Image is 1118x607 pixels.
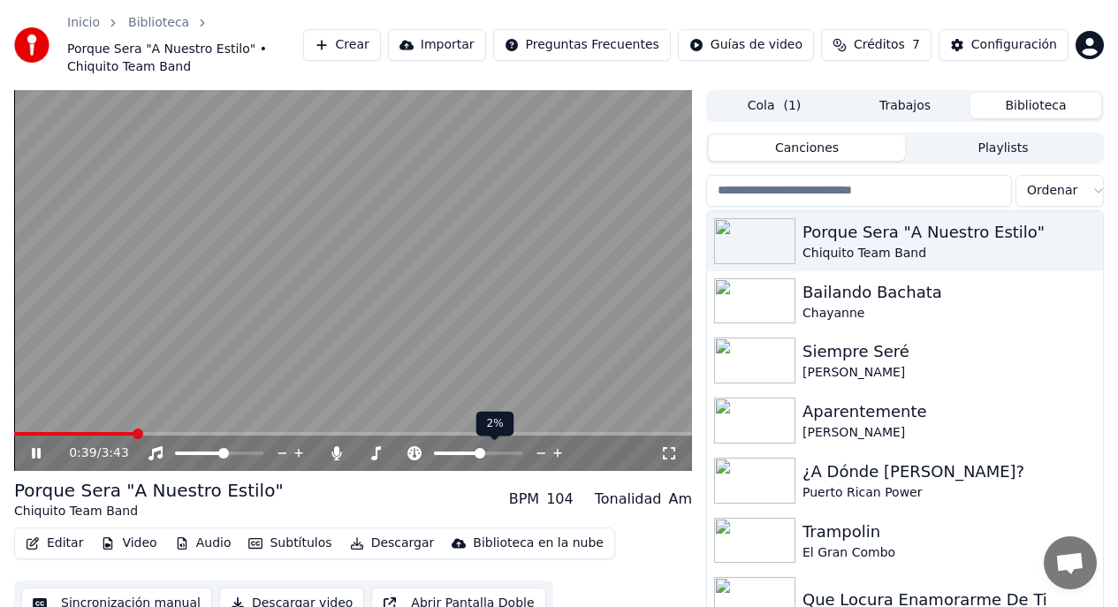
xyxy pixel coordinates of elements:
img: youka [14,27,49,63]
div: Tonalidad [595,489,662,510]
span: ( 1 ) [783,97,801,115]
nav: breadcrumb [67,14,303,76]
span: Ordenar [1027,182,1077,200]
button: Configuración [939,29,1069,61]
div: [PERSON_NAME] [802,424,1096,442]
button: Importar [388,29,486,61]
span: Créditos [854,36,905,54]
div: Trampolin [802,520,1096,544]
button: Trabajos [840,93,970,118]
div: Chiquito Team Band [802,245,1096,262]
div: Chayanne [802,305,1096,322]
button: Descargar [343,531,442,556]
div: Porque Sera "A Nuestro Estilo" [14,478,284,503]
span: Porque Sera "A Nuestro Estilo" • Chiquito Team Band [67,41,303,76]
button: Subtítulos [241,531,338,556]
div: / [69,444,111,462]
button: Crear [303,29,381,61]
div: 2% [476,412,514,436]
div: Am [668,489,692,510]
button: Guías de video [678,29,814,61]
span: 3:43 [101,444,128,462]
button: Preguntas Frecuentes [493,29,671,61]
button: Video [94,531,164,556]
div: ¿A Dónde [PERSON_NAME]? [802,459,1096,484]
div: Configuración [971,36,1057,54]
div: Puerto Rican Power [802,484,1096,502]
button: Cola [709,93,840,118]
a: Biblioteca [128,14,189,32]
span: 0:39 [69,444,96,462]
div: Chiquito Team Band [14,503,284,520]
span: 7 [912,36,920,54]
div: Aparentemente [802,399,1096,424]
div: El Gran Combo [802,544,1096,562]
div: Porque Sera "A Nuestro Estilo" [802,220,1096,245]
div: Bailando Bachata [802,280,1096,305]
button: Editar [19,531,90,556]
button: Biblioteca [970,93,1101,118]
button: Canciones [709,135,905,161]
div: 104 [546,489,574,510]
a: Chat abierto [1044,536,1097,589]
div: BPM [509,489,539,510]
button: Audio [168,531,239,556]
div: Biblioteca en la nube [473,535,604,552]
a: Inicio [67,14,100,32]
button: Playlists [905,135,1101,161]
div: [PERSON_NAME] [802,364,1096,382]
button: Créditos7 [821,29,932,61]
div: Siempre Seré [802,339,1096,364]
